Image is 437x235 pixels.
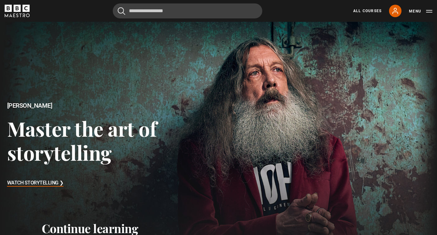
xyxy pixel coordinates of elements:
h2: [PERSON_NAME] [7,102,219,109]
input: Search [113,3,262,18]
h3: Master the art of storytelling [7,116,219,165]
button: Toggle navigation [409,8,432,14]
svg: BBC Maestro [5,5,30,17]
a: All Courses [353,8,382,14]
button: Submit the search query [118,7,125,15]
h3: Watch Storytelling ❯ [7,179,64,188]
